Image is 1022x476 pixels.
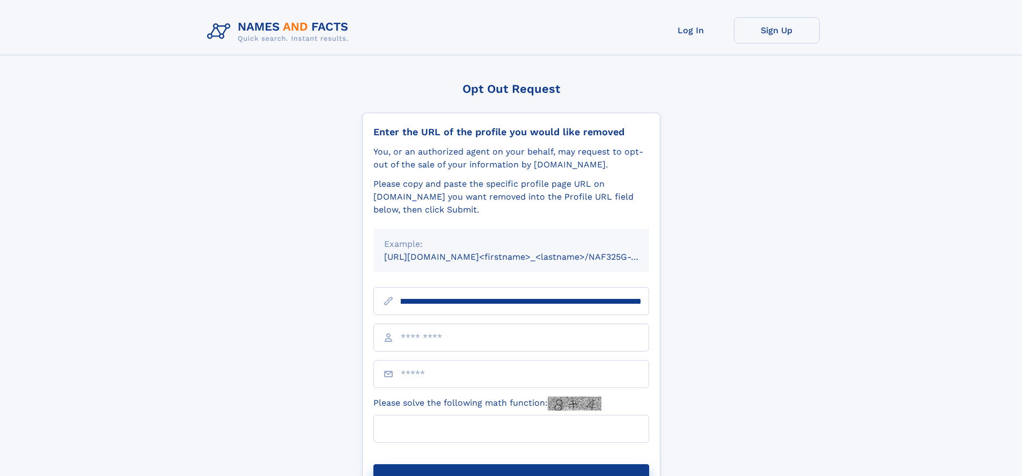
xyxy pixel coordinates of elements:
[373,126,649,138] div: Enter the URL of the profile you would like removed
[362,82,660,96] div: Opt Out Request
[734,17,820,43] a: Sign Up
[373,145,649,171] div: You, or an authorized agent on your behalf, may request to opt-out of the sale of your informatio...
[373,397,601,411] label: Please solve the following math function:
[384,238,638,251] div: Example:
[203,17,357,46] img: Logo Names and Facts
[384,252,670,262] small: [URL][DOMAIN_NAME]<firstname>_<lastname>/NAF325G-xxxxxxxx
[373,178,649,216] div: Please copy and paste the specific profile page URL on [DOMAIN_NAME] you want removed into the Pr...
[648,17,734,43] a: Log In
